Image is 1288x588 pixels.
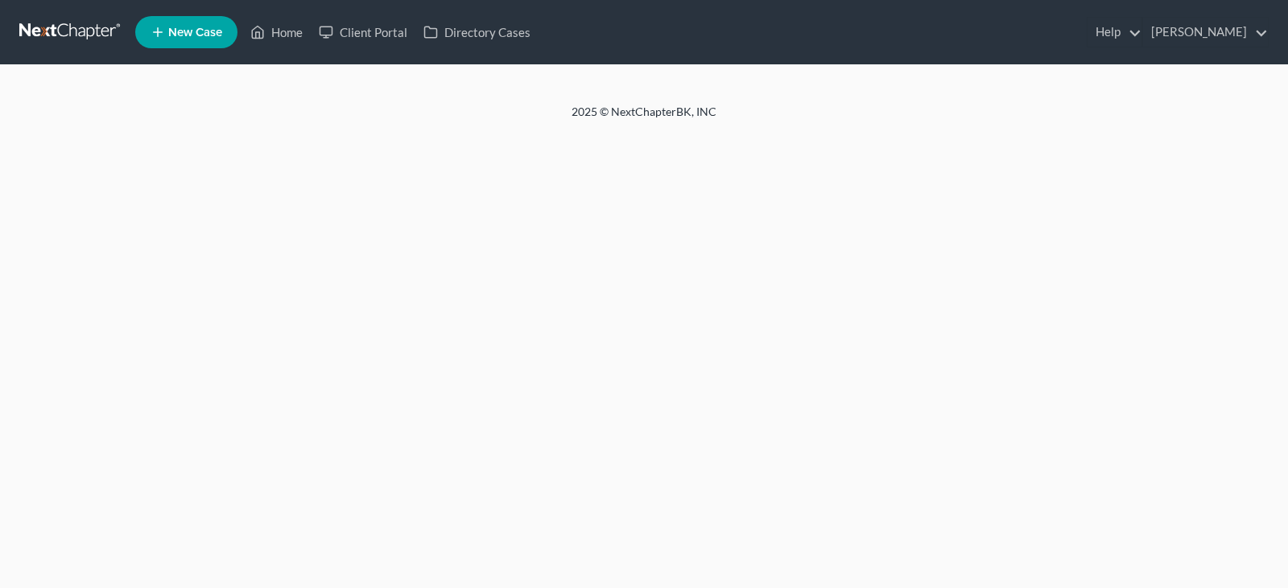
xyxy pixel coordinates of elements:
new-legal-case-button: New Case [135,16,237,48]
a: [PERSON_NAME] [1143,18,1268,47]
a: Client Portal [311,18,415,47]
a: Home [242,18,311,47]
div: 2025 © NextChapterBK, INC [185,104,1103,133]
a: Directory Cases [415,18,539,47]
a: Help [1088,18,1141,47]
